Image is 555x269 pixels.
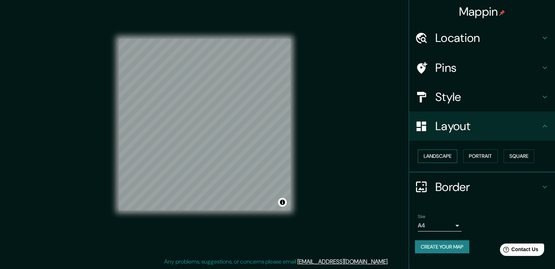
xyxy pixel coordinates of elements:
h4: Mappin [459,4,505,19]
button: Toggle attribution [278,198,287,207]
iframe: Help widget launcher [490,241,547,261]
div: Location [409,23,555,52]
button: Landscape [418,149,457,163]
div: . [390,257,391,266]
a: [EMAIL_ADDRESS][DOMAIN_NAME] [297,258,388,265]
h4: Location [435,31,540,45]
div: Pins [409,53,555,82]
label: Size [418,213,425,219]
div: Layout [409,112,555,141]
h4: Pins [435,61,540,75]
div: A4 [418,220,462,231]
h4: Layout [435,119,540,133]
button: Portrait [463,149,498,163]
div: . [389,257,390,266]
img: pin-icon.png [499,10,505,16]
div: Border [409,172,555,202]
div: Style [409,82,555,112]
button: Create your map [415,240,469,254]
canvas: Map [119,39,290,210]
h4: Style [435,90,540,104]
h4: Border [435,180,540,194]
button: Square [504,149,534,163]
p: Any problems, suggestions, or concerns please email . [164,257,389,266]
